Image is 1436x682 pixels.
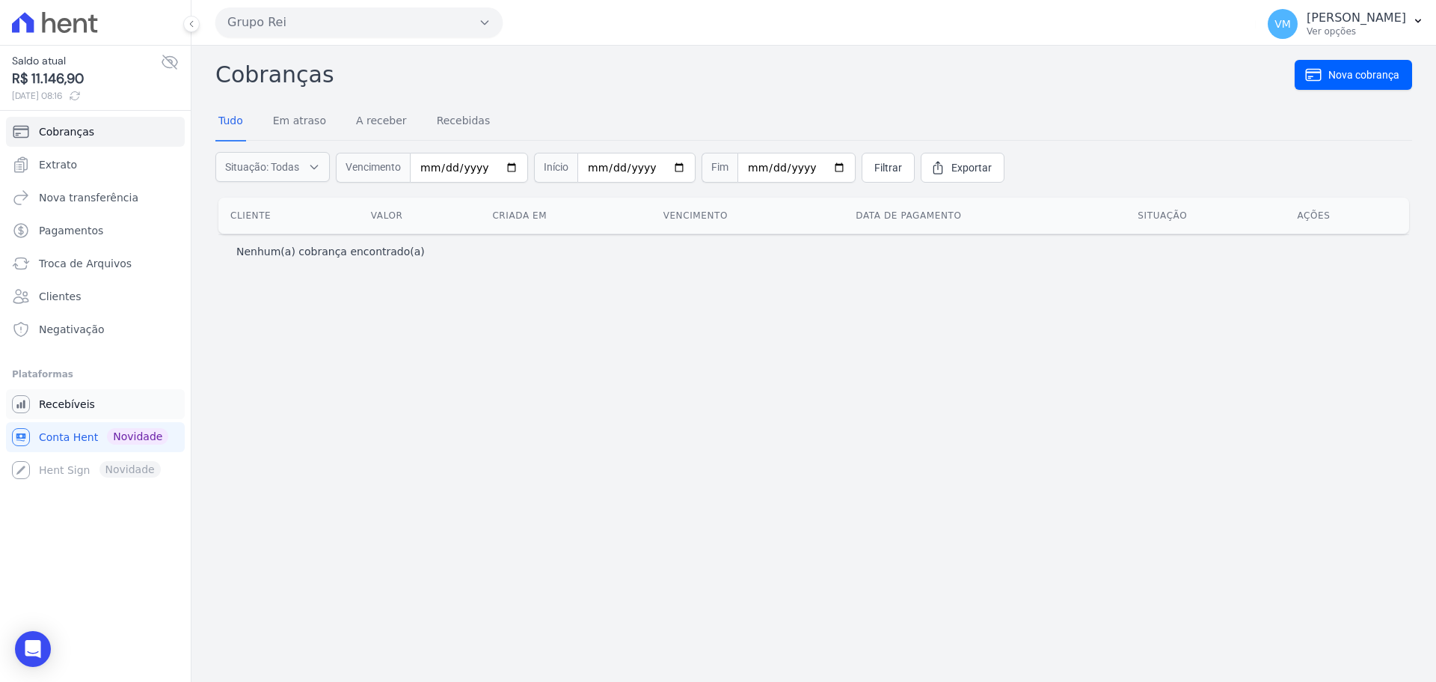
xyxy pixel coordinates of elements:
[12,89,161,103] span: [DATE] 08:16
[107,428,168,445] span: Novidade
[6,249,185,278] a: Troca de Arquivos
[39,289,81,304] span: Clientes
[6,389,185,419] a: Recebíveis
[215,58,1295,91] h2: Cobranças
[39,322,105,337] span: Negativação
[215,103,246,141] a: Tudo
[336,153,410,183] span: Vencimento
[215,7,503,37] button: Grupo Rei
[236,244,425,259] p: Nenhum(a) cobrança encontrado(a)
[6,314,185,344] a: Negativação
[874,160,902,175] span: Filtrar
[434,103,494,141] a: Recebidas
[39,256,132,271] span: Troca de Arquivos
[1328,67,1399,82] span: Nova cobrança
[39,397,95,412] span: Recebíveis
[480,198,651,234] th: Criada em
[6,281,185,311] a: Clientes
[225,159,299,174] span: Situação: Todas
[534,153,577,183] span: Início
[1126,198,1285,234] th: Situação
[12,365,179,383] div: Plataformas
[353,103,410,141] a: A receber
[39,223,103,238] span: Pagamentos
[702,153,737,183] span: Fim
[6,216,185,246] a: Pagamentos
[12,117,179,485] nav: Sidebar
[6,183,185,213] a: Nova transferência
[921,153,1004,183] a: Exportar
[6,117,185,147] a: Cobranças
[215,152,330,182] button: Situação: Todas
[39,124,94,139] span: Cobranças
[218,198,359,234] th: Cliente
[15,631,51,667] div: Open Intercom Messenger
[1307,10,1406,25] p: [PERSON_NAME]
[270,103,329,141] a: Em atraso
[951,160,992,175] span: Exportar
[844,198,1126,234] th: Data de pagamento
[39,190,138,205] span: Nova transferência
[1256,3,1436,45] button: VM [PERSON_NAME] Ver opções
[6,150,185,180] a: Extrato
[1285,198,1409,234] th: Ações
[1307,25,1406,37] p: Ver opções
[359,198,481,234] th: Valor
[1295,60,1412,90] a: Nova cobrança
[39,430,98,445] span: Conta Hent
[1274,19,1291,29] span: VM
[12,69,161,89] span: R$ 11.146,90
[651,198,844,234] th: Vencimento
[12,53,161,69] span: Saldo atual
[862,153,915,183] a: Filtrar
[6,422,185,452] a: Conta Hent Novidade
[39,157,77,172] span: Extrato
